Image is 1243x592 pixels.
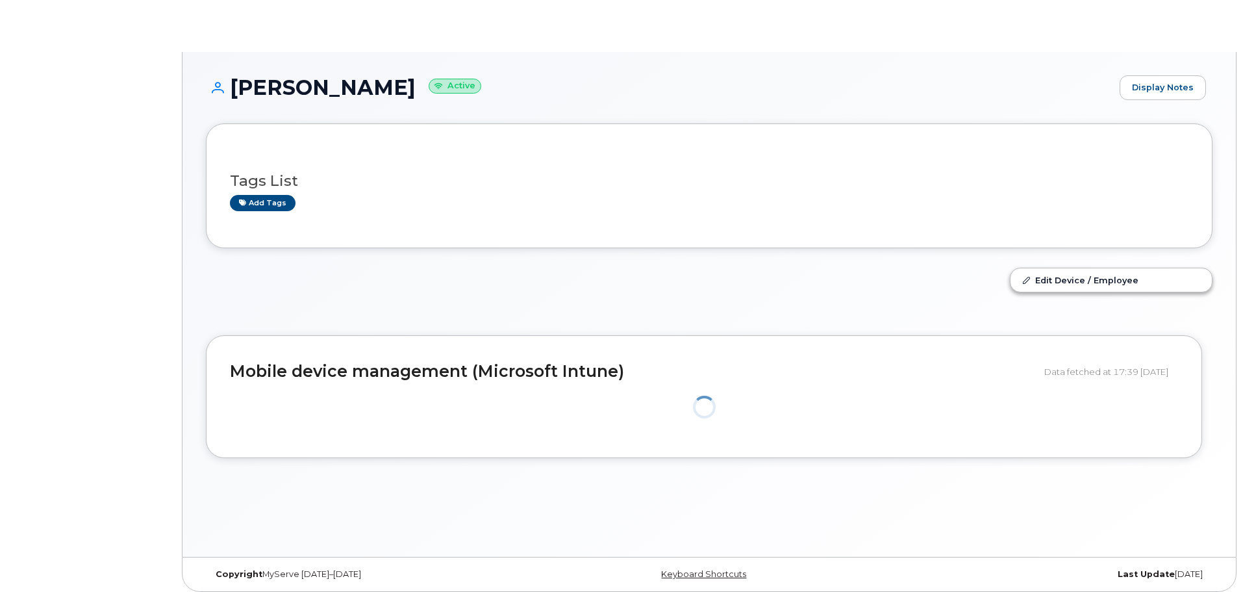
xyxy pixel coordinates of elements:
[877,569,1212,580] div: [DATE]
[216,569,262,579] strong: Copyright
[1118,569,1175,579] strong: Last Update
[661,569,746,579] a: Keyboard Shortcuts
[230,173,1188,189] h3: Tags List
[1044,359,1178,384] div: Data fetched at 17:39 [DATE]
[1120,75,1206,100] a: Display Notes
[429,79,481,94] small: Active
[1011,268,1212,292] a: Edit Device / Employee
[206,76,1113,99] h1: [PERSON_NAME]
[206,569,542,580] div: MyServe [DATE]–[DATE]
[230,363,1035,381] h2: Mobile device management (Microsoft Intune)
[230,195,295,211] a: Add tags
